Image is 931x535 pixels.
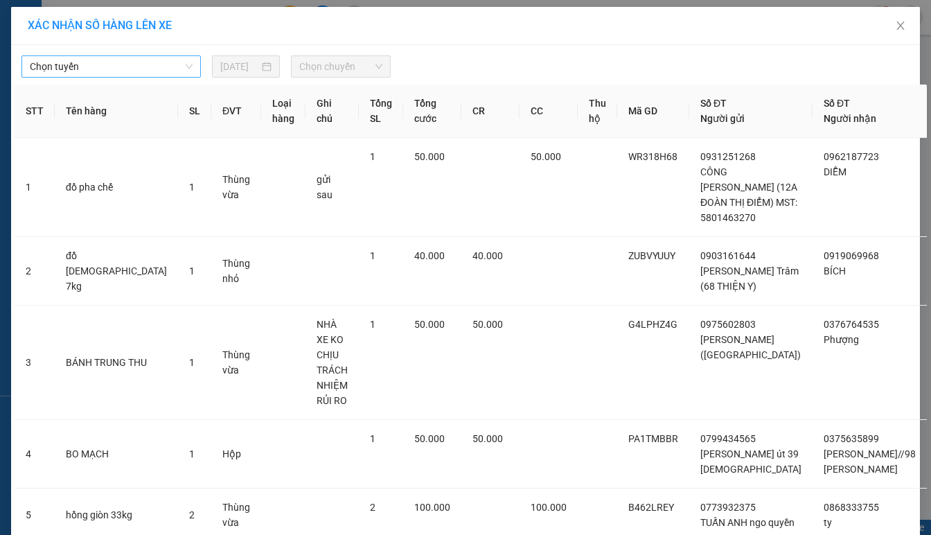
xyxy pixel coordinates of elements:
[317,319,348,406] span: NHÀ XE KO CHỊU TRÁCH NHIỆM RỦI RO
[700,151,756,162] span: 0931251268
[55,138,178,237] td: đồ pha chế
[220,59,259,74] input: 11/09/2025
[299,56,382,77] span: Chọn chuyến
[700,250,756,261] span: 0903161644
[370,502,375,513] span: 2
[359,85,403,138] th: Tổng SL
[414,151,445,162] span: 50.000
[700,448,801,475] span: [PERSON_NAME] út 39 [DEMOGRAPHIC_DATA]
[317,174,332,200] span: gửi sau
[700,166,797,223] span: CÔNG [PERSON_NAME] (12A ĐOÀN THỊ ĐIỂM) MST: 5801463270
[28,19,172,32] span: XÁC NHẬN SỐ HÀNG LÊN XE
[15,420,55,489] td: 4
[211,237,261,306] td: Thùng nhỏ
[472,250,503,261] span: 40.000
[824,448,916,475] span: [PERSON_NAME]//98 [PERSON_NAME]
[824,433,879,444] span: 0375635899
[824,250,879,261] span: 0919069968
[211,420,261,489] td: Hộp
[824,319,879,330] span: 0376764535
[189,265,195,277] span: 1
[531,502,567,513] span: 100.000
[55,306,178,420] td: BÁNH TRUNG THU
[628,151,677,162] span: WR318H68
[700,98,727,109] span: Số ĐT
[189,448,195,459] span: 1
[370,151,375,162] span: 1
[824,517,832,528] span: ty
[628,319,677,330] span: G4LPHZ4G
[15,138,55,237] td: 1
[15,237,55,306] td: 2
[178,85,211,138] th: SL
[370,250,375,261] span: 1
[700,334,801,360] span: [PERSON_NAME] ([GEOGRAPHIC_DATA])
[700,265,799,292] span: [PERSON_NAME] Trâm (68 THIỆN Y)
[15,85,55,138] th: STT
[211,85,261,138] th: ĐVT
[895,20,906,31] span: close
[414,433,445,444] span: 50.000
[824,98,850,109] span: Số ĐT
[520,85,578,138] th: CC
[824,334,859,345] span: Phượng
[461,85,520,138] th: CR
[211,306,261,420] td: Thùng vừa
[55,237,178,306] td: đồ [DEMOGRAPHIC_DATA] 7kg
[824,166,846,177] span: DIỄM
[472,319,503,330] span: 50.000
[700,319,756,330] span: 0975602803
[189,182,195,193] span: 1
[414,319,445,330] span: 50.000
[628,502,674,513] span: B462LREY
[628,433,678,444] span: PA1TMBBR
[370,433,375,444] span: 1
[15,306,55,420] td: 3
[700,113,745,124] span: Người gửi
[824,151,879,162] span: 0962187723
[403,85,461,138] th: Tổng cước
[881,7,920,46] button: Close
[189,509,195,520] span: 2
[824,113,876,124] span: Người nhận
[370,319,375,330] span: 1
[531,151,561,162] span: 50.000
[824,502,879,513] span: 0868333755
[55,420,178,489] td: BO MẠCH
[211,138,261,237] td: Thùng vừa
[305,85,359,138] th: Ghi chú
[700,433,756,444] span: 0799434565
[617,85,689,138] th: Mã GD
[824,265,846,277] span: BÍCH
[628,250,675,261] span: ZUBVYUUY
[189,357,195,368] span: 1
[261,85,305,138] th: Loại hàng
[414,502,450,513] span: 100.000
[472,433,503,444] span: 50.000
[700,502,756,513] span: 0773932375
[414,250,445,261] span: 40.000
[55,85,178,138] th: Tên hàng
[578,85,617,138] th: Thu hộ
[700,517,795,528] span: TUẤN ANH ngo quyền
[30,56,193,77] span: Chọn tuyến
